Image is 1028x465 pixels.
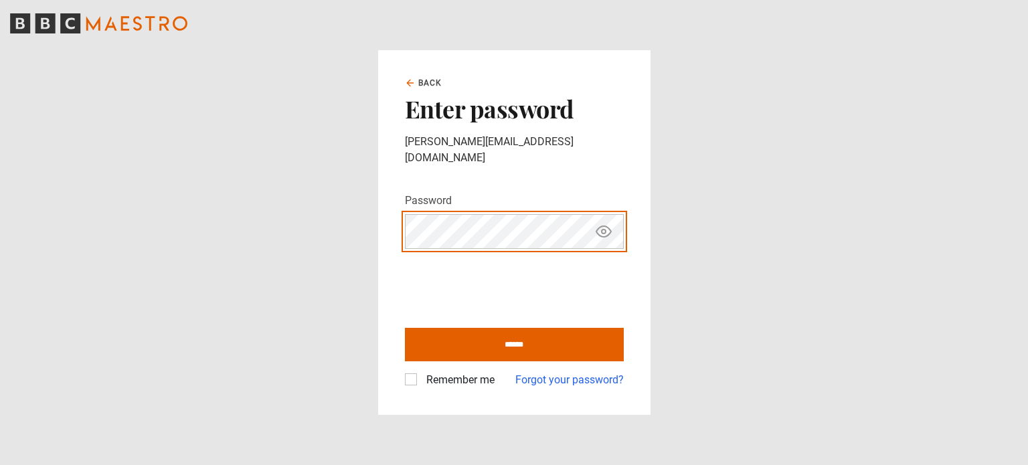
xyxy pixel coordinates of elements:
label: Password [405,193,452,209]
p: [PERSON_NAME][EMAIL_ADDRESS][DOMAIN_NAME] [405,134,624,166]
h2: Enter password [405,94,624,122]
label: Remember me [421,372,495,388]
a: Back [405,77,442,89]
button: Show password [592,220,615,244]
svg: BBC Maestro [10,13,187,33]
iframe: reCAPTCHA [405,260,608,312]
a: Forgot your password? [515,372,624,388]
span: Back [418,77,442,89]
